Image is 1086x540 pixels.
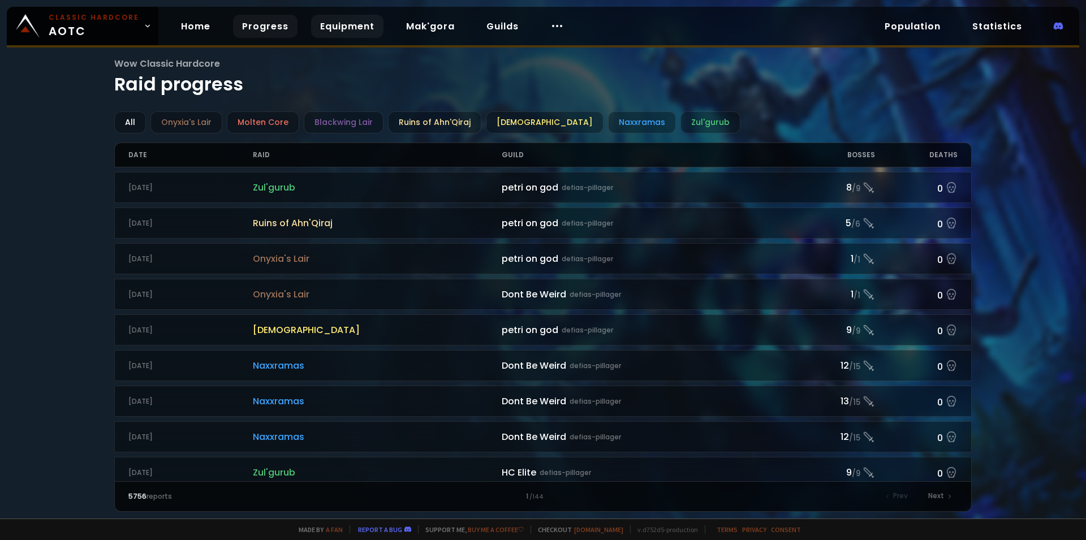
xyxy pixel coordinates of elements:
a: [DATE]Zul'gurubHC Elitedefias-pillager9/90 [114,457,972,488]
div: 0 [875,393,958,409]
div: [DATE] [128,290,253,300]
small: / 1 [854,254,860,266]
small: defias-pillager [562,183,613,193]
small: / 15 [849,361,860,373]
small: defias-pillager [570,290,621,300]
a: [DATE]Onyxia's Lairpetri on goddefias-pillager1/10 [114,243,972,274]
div: Bosses [792,143,875,167]
a: [DOMAIN_NAME] [574,525,623,534]
a: Terms [717,525,738,534]
div: Next [921,489,958,504]
div: 12 [792,358,875,373]
div: Naxxramas [608,111,676,133]
small: defias-pillager [562,325,613,335]
div: [DATE] [128,361,253,371]
span: Support me, [418,525,524,534]
small: / 9 [852,326,860,337]
div: 5 [792,216,875,230]
div: 0 [875,179,958,196]
div: 9 [792,465,875,479]
div: 13 [792,394,875,408]
small: / 1 [854,290,860,301]
a: Privacy [742,525,766,534]
div: [DATE] [128,325,253,335]
div: 0 [875,322,958,338]
div: [DATE] [128,218,253,228]
a: Consent [771,525,801,534]
a: Buy me a coffee [468,525,524,534]
a: Progress [233,15,298,38]
div: petri on god [502,216,792,230]
span: Naxxramas [253,358,502,373]
div: 0 [875,429,958,445]
small: / 15 [849,397,860,408]
a: Classic HardcoreAOTC [7,7,158,45]
h1: Raid progress [114,57,972,98]
small: Classic Hardcore [49,12,139,23]
div: Blackwing Lair [304,111,383,133]
span: Wow Classic Hardcore [114,57,972,71]
span: Made by [292,525,343,534]
small: defias-pillager [570,432,621,442]
a: [DATE]NaxxramasDont Be Weirddefias-pillager12/150 [114,350,972,381]
small: / 15 [849,433,860,444]
div: 8 [792,180,875,195]
a: [DATE]Zul'gurubpetri on goddefias-pillager8/90 [114,172,972,203]
small: defias-pillager [540,468,591,478]
a: Population [876,15,950,38]
div: 0 [875,215,958,231]
span: AOTC [49,12,139,40]
div: Guild [502,143,792,167]
a: Equipment [311,15,383,38]
span: Checkout [531,525,623,534]
span: 5756 [128,491,146,501]
a: Report a bug [358,525,402,534]
div: 0 [875,464,958,481]
a: [DATE]NaxxramasDont Be Weirddefias-pillager13/150 [114,386,972,417]
div: HC Elite [502,465,792,479]
div: Zul'gurub [680,111,740,133]
div: [DATE] [128,396,253,407]
span: Onyxia's Lair [253,287,502,301]
div: Prev [880,489,915,504]
div: Dont Be Weird [502,287,792,301]
span: Zul'gurub [253,180,502,195]
span: v. d752d5 - production [630,525,698,534]
div: Date [128,143,253,167]
div: Molten Core [227,111,299,133]
small: defias-pillager [562,218,613,228]
div: Onyxia's Lair [150,111,222,133]
div: Dont Be Weird [502,358,792,373]
div: 12 [792,430,875,444]
small: / 9 [852,183,860,195]
a: Statistics [963,15,1031,38]
a: [DATE]Onyxia's LairDont Be Weirddefias-pillager1/10 [114,279,972,310]
small: defias-pillager [570,361,621,371]
span: Naxxramas [253,394,502,408]
span: [DEMOGRAPHIC_DATA] [253,323,502,337]
div: [DATE] [128,183,253,193]
a: Home [172,15,219,38]
small: / 144 [529,493,544,502]
div: Dont Be Weird [502,394,792,408]
div: 0 [875,250,958,267]
div: 0 [875,357,958,374]
div: Dont Be Weird [502,430,792,444]
div: petri on god [502,180,792,195]
div: petri on god [502,252,792,266]
span: Onyxia's Lair [253,252,502,266]
a: [DATE][DEMOGRAPHIC_DATA]petri on goddefias-pillager9/90 [114,314,972,345]
div: 1 [792,287,875,301]
div: [DEMOGRAPHIC_DATA] [486,111,604,133]
a: Guilds [477,15,528,38]
div: [DATE] [128,432,253,442]
div: Ruins of Ahn'Qiraj [388,111,481,133]
div: All [114,111,146,133]
div: Raid [253,143,502,167]
a: Mak'gora [397,15,464,38]
div: 1 [335,491,750,502]
div: [DATE] [128,468,253,478]
div: 1 [792,252,875,266]
div: 9 [792,323,875,337]
div: [DATE] [128,254,253,264]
